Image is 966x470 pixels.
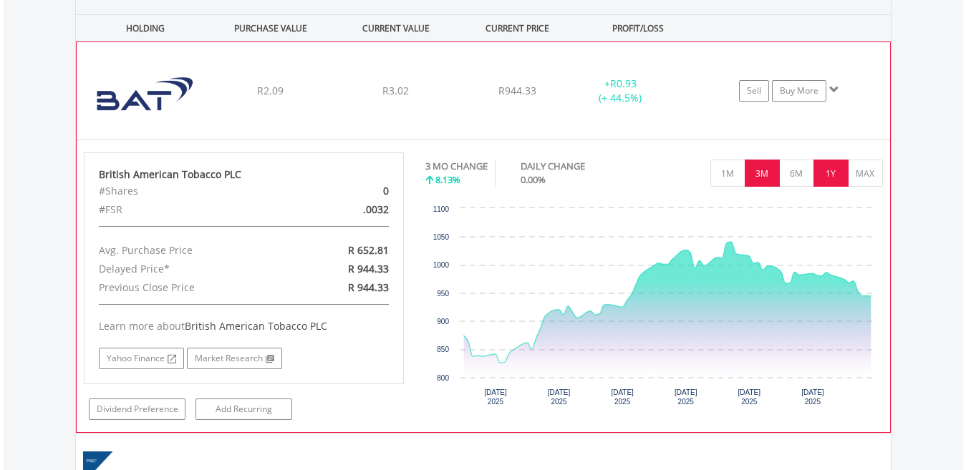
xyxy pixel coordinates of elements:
[382,84,409,97] span: R3.02
[498,84,536,97] span: R944.33
[187,348,282,369] a: Market Research
[801,388,824,406] text: [DATE] 2025
[577,15,700,41] div: PROFIT/LOSS
[88,278,296,297] div: Previous Close Price
[521,160,635,173] div: DAILY CHANGE
[348,243,389,257] span: R 652.81
[460,15,574,41] div: CURRENT PRICE
[425,160,488,173] div: 3 MO CHANGE
[779,160,814,187] button: 6M
[185,319,327,333] span: British American Tobacco PLC
[88,260,296,278] div: Delayed Price*
[296,200,400,219] div: .0032
[772,80,826,102] a: Buy More
[84,60,207,136] img: EQU.ZA.BTI.png
[77,15,207,41] div: HOLDING
[813,160,849,187] button: 1Y
[610,77,637,90] span: R0.93
[745,160,780,187] button: 3M
[437,290,449,298] text: 950
[348,280,389,294] span: R 944.33
[611,388,634,406] text: [DATE] 2025
[437,346,449,353] text: 850
[433,261,450,269] text: 1000
[521,173,546,186] span: 0.00%
[425,201,882,416] svg: Interactive chart
[88,241,296,260] div: Avg. Purchase Price
[739,80,769,102] a: Sell
[435,173,460,186] span: 8.13%
[99,319,390,333] div: Learn more about
[675,388,697,406] text: [DATE] 2025
[210,15,332,41] div: PURCHASE VALUE
[89,398,185,420] a: Dividend Preference
[99,167,390,182] div: British American Tobacco PLC
[710,160,745,187] button: 1M
[195,398,292,420] a: Add Recurring
[99,348,184,369] a: Yahoo Finance
[566,77,674,105] div: + (+ 44.5%)
[437,318,449,325] text: 900
[484,388,507,406] text: [DATE] 2025
[335,15,458,41] div: CURRENT VALUE
[433,233,450,241] text: 1050
[88,182,296,200] div: #Shares
[437,374,449,382] text: 800
[296,182,400,200] div: 0
[433,205,450,213] text: 1100
[257,84,284,97] span: R2.09
[425,201,883,416] div: Chart. Highcharts interactive chart.
[348,262,389,275] span: R 944.33
[738,388,761,406] text: [DATE] 2025
[88,200,296,219] div: #FSR
[848,160,883,187] button: MAX
[548,388,571,406] text: [DATE] 2025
